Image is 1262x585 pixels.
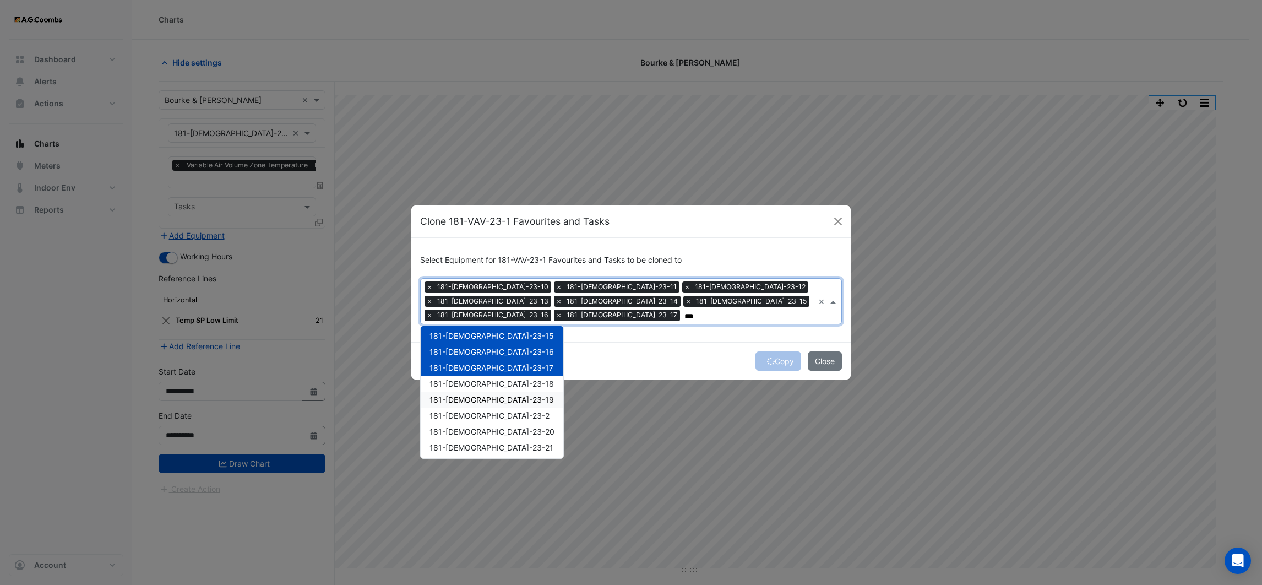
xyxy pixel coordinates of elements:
[682,281,692,292] span: ×
[434,281,551,292] span: 181-[DEMOGRAPHIC_DATA]-23-10
[429,443,553,452] span: 181-[DEMOGRAPHIC_DATA]-23-21
[429,363,553,372] span: 181-[DEMOGRAPHIC_DATA]-23-17
[1225,548,1251,574] div: Open Intercom Messenger
[434,296,551,307] span: 181-[DEMOGRAPHIC_DATA]-23-13
[420,326,564,459] ng-dropdown-panel: Options list
[554,296,564,307] span: ×
[429,347,554,356] span: 181-[DEMOGRAPHIC_DATA]-23-16
[420,214,610,229] h5: Clone 181-VAV-23-1 Favourites and Tasks
[429,379,554,388] span: 181-[DEMOGRAPHIC_DATA]-23-18
[420,256,842,265] h6: Select Equipment for 181-VAV-23-1 Favourites and Tasks to be cloned to
[425,296,434,307] span: ×
[425,281,434,292] span: ×
[830,213,846,230] button: Close
[818,296,828,307] span: Clear
[564,281,679,292] span: 181-[DEMOGRAPHIC_DATA]-23-11
[692,281,808,292] span: 181-[DEMOGRAPHIC_DATA]-23-12
[554,281,564,292] span: ×
[429,427,554,436] span: 181-[DEMOGRAPHIC_DATA]-23-20
[564,296,681,307] span: 181-[DEMOGRAPHIC_DATA]-23-14
[429,395,554,404] span: 181-[DEMOGRAPHIC_DATA]-23-19
[808,351,842,371] button: Close
[564,310,680,321] span: 181-[DEMOGRAPHIC_DATA]-23-17
[429,331,554,340] span: 181-[DEMOGRAPHIC_DATA]-23-15
[693,296,809,307] span: 181-[DEMOGRAPHIC_DATA]-23-15
[434,310,551,321] span: 181-[DEMOGRAPHIC_DATA]-23-16
[554,310,564,321] span: ×
[429,411,550,420] span: 181-[DEMOGRAPHIC_DATA]-23-2
[683,296,693,307] span: ×
[425,310,434,321] span: ×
